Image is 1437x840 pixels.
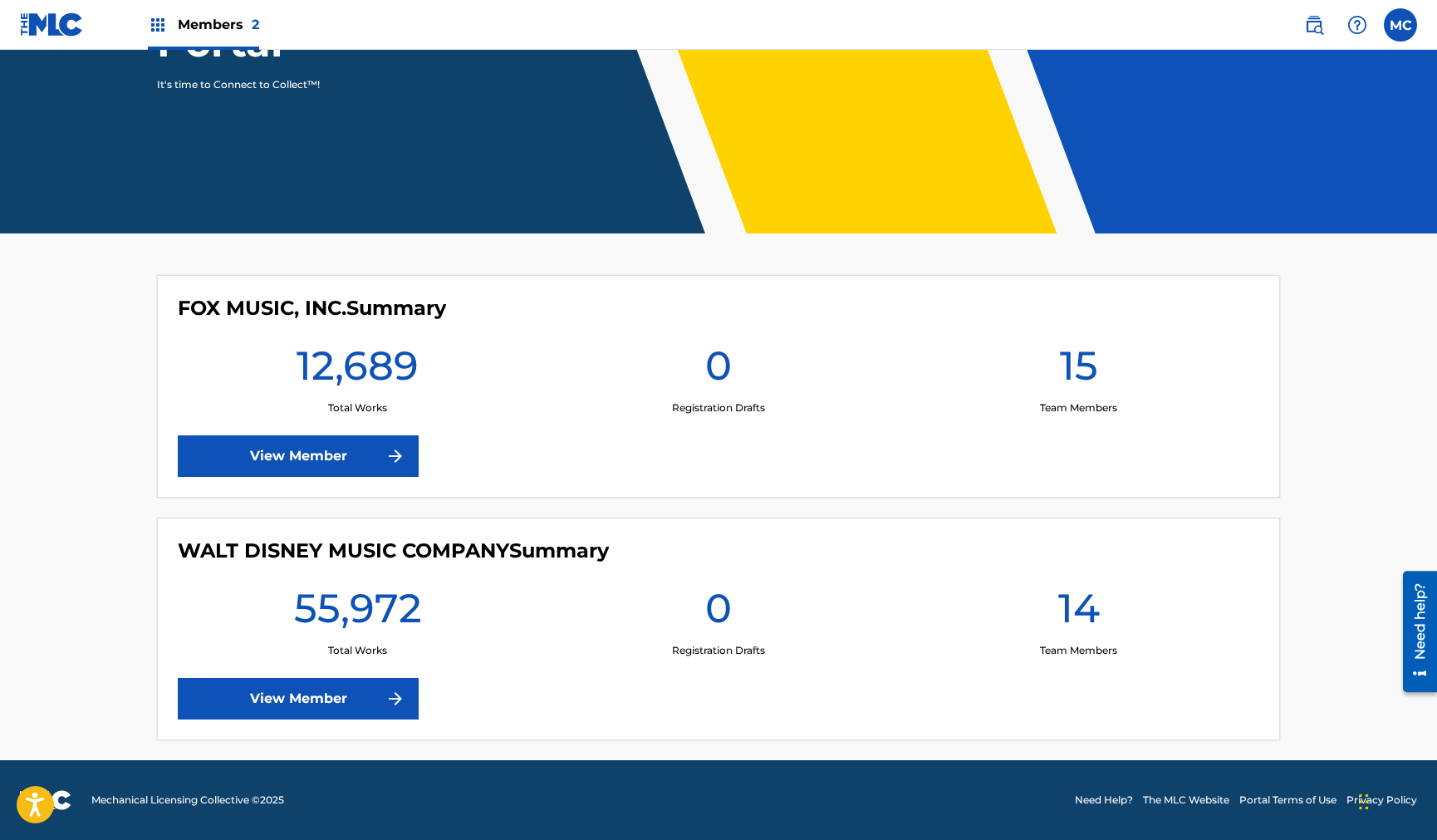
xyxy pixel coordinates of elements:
a: View Member [178,435,419,477]
img: f7272a7cc735f4ea7f67.svg [385,689,405,709]
span: 2 [252,17,259,32]
img: f7272a7cc735f4ea7f67.svg [385,446,405,466]
div: User Menu [1384,8,1417,42]
h1: 0 [705,583,732,643]
p: Total Works [328,643,387,658]
img: search [1304,15,1324,35]
a: The MLC Website [1143,793,1229,808]
a: Need Help? [1075,793,1133,808]
h1: 0 [705,341,732,400]
p: Team Members [1040,643,1117,658]
p: Total Works [328,400,387,415]
iframe: Chat Widget [1354,760,1437,840]
h4: FOX MUSIC, INC. [178,296,446,321]
p: Registration Drafts [672,643,765,658]
a: Portal Terms of Use [1239,793,1336,808]
span: Mechanical Licensing Collective © 2025 [91,793,284,808]
p: Team Members [1040,400,1117,415]
img: help [1347,15,1367,35]
img: logo [20,790,71,810]
a: View Member [178,678,419,720]
img: Top Rightsholders [148,15,168,35]
a: Privacy Policy [1346,793,1417,808]
p: Registration Drafts [672,400,765,415]
div: Drag [1359,777,1369,827]
h4: WALT DISNEY MUSIC COMPANY [178,538,609,563]
iframe: Resource Center [1390,564,1437,698]
span: Members [178,15,259,34]
h1: 55,972 [294,583,422,643]
h1: 12,689 [297,341,419,400]
img: MLC Logo [20,12,84,37]
a: Public Search [1297,8,1331,42]
div: Help [1341,8,1374,42]
h1: 14 [1058,583,1100,643]
p: It's time to Connect to Collect™! [157,77,445,92]
h1: 15 [1060,341,1098,400]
